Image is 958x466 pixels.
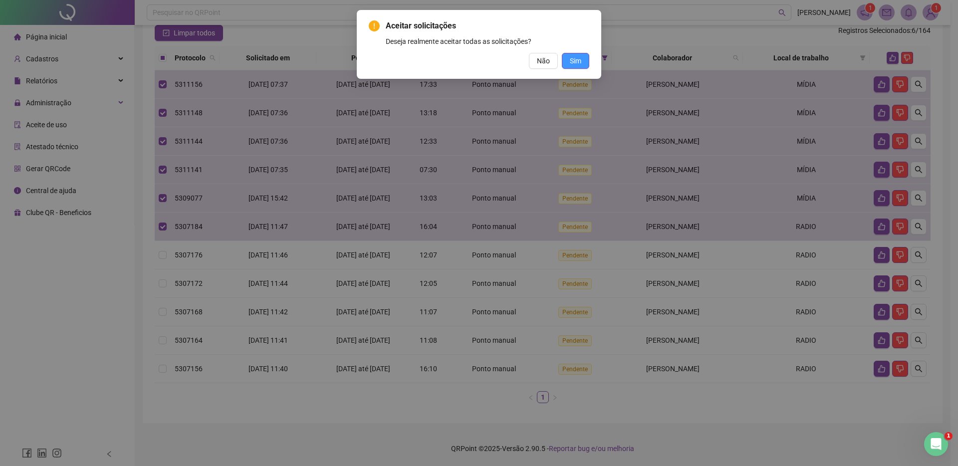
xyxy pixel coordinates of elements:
span: Aceitar solicitações [386,20,589,32]
iframe: Intercom live chat [924,432,948,456]
button: Sim [562,53,589,69]
span: Sim [570,55,581,66]
span: Não [537,55,550,66]
span: exclamation-circle [369,20,380,31]
span: 1 [945,432,953,440]
button: Não [529,53,558,69]
div: Deseja realmente aceitar todas as solicitações? [386,36,589,47]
